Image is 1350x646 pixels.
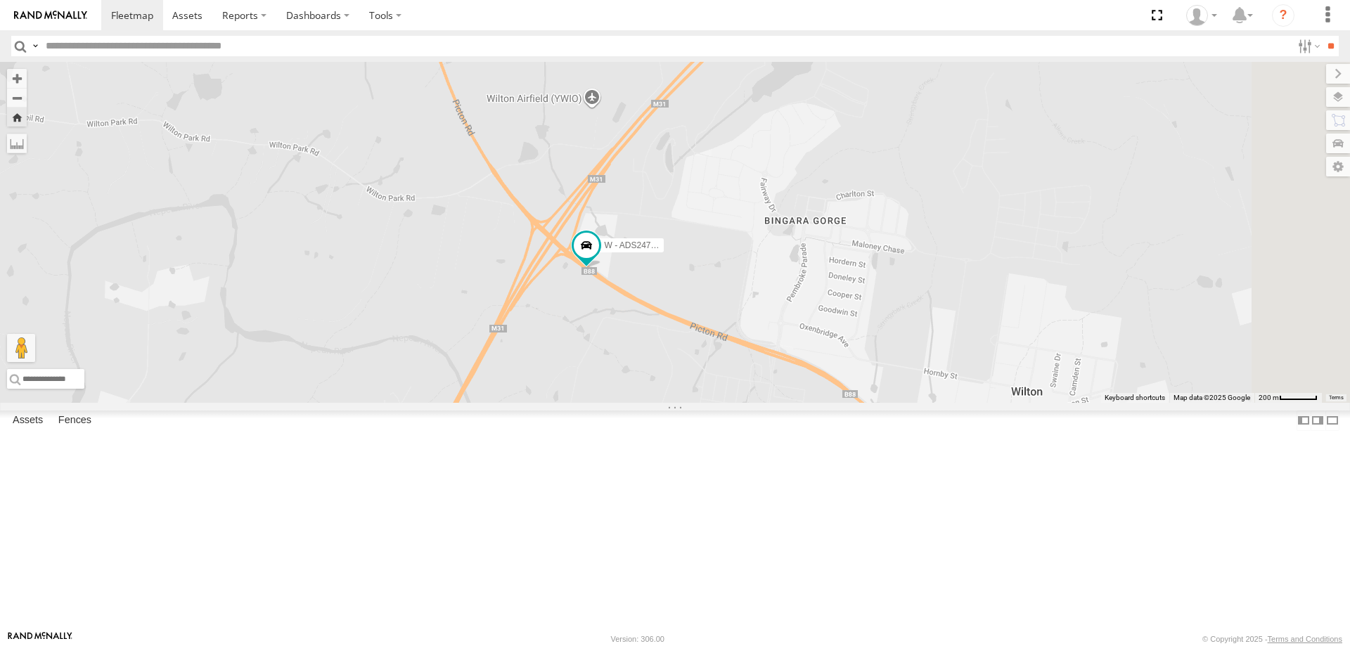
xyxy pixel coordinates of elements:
label: Measure [7,134,27,153]
label: Assets [6,411,50,430]
button: Zoom in [7,69,27,88]
span: Map data ©2025 Google [1174,394,1250,401]
a: Terms and Conditions [1268,635,1342,643]
button: Keyboard shortcuts [1105,393,1165,403]
label: Fences [51,411,98,430]
span: 200 m [1259,394,1279,401]
button: Map Scale: 200 m per 51 pixels [1254,393,1322,403]
button: Zoom out [7,88,27,108]
a: Visit our Website [8,632,72,646]
span: W - ADS247 - [PERSON_NAME] [605,240,728,250]
div: © Copyright 2025 - [1202,635,1342,643]
button: Zoom Home [7,108,27,127]
label: Search Filter Options [1292,36,1323,56]
img: rand-logo.svg [14,11,87,20]
label: Dock Summary Table to the Left [1297,411,1311,431]
div: Tye Clark [1181,5,1222,26]
a: Terms (opens in new tab) [1329,395,1344,401]
i: ? [1272,4,1294,27]
div: Version: 306.00 [611,635,664,643]
label: Search Query [30,36,41,56]
label: Hide Summary Table [1325,411,1339,431]
label: Map Settings [1326,157,1350,176]
label: Dock Summary Table to the Right [1311,411,1325,431]
button: Drag Pegman onto the map to open Street View [7,334,35,362]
